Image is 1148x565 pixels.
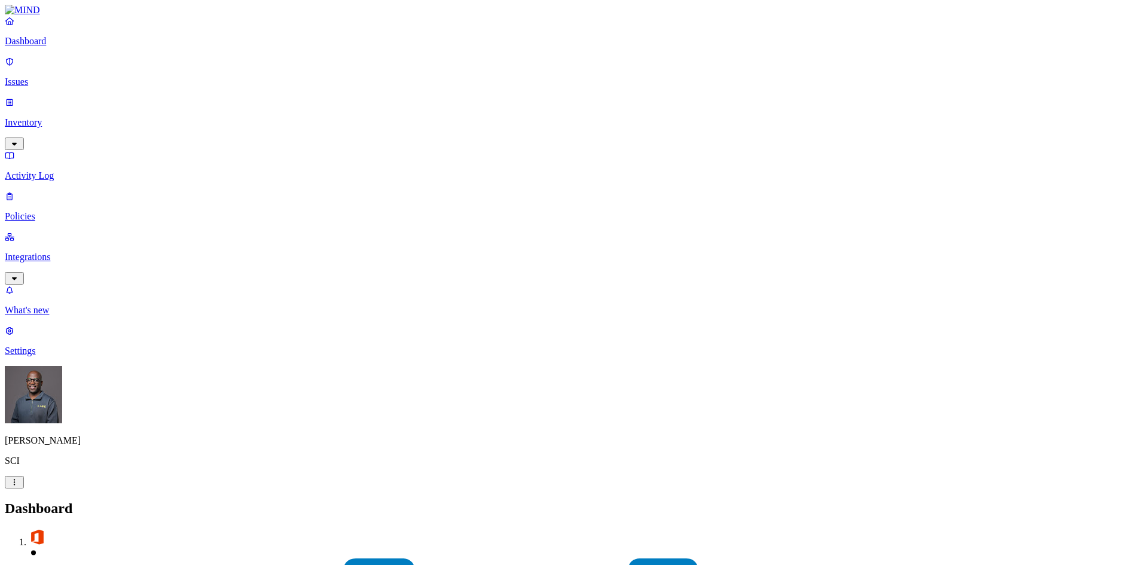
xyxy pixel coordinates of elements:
img: svg%3e [29,529,45,545]
p: [PERSON_NAME] [5,435,1143,446]
p: Activity Log [5,170,1143,181]
p: SCI [5,456,1143,466]
img: MIND [5,5,40,16]
a: Activity Log [5,150,1143,181]
p: Integrations [5,252,1143,262]
a: Integrations [5,231,1143,283]
p: Inventory [5,117,1143,128]
a: Dashboard [5,16,1143,47]
h2: Dashboard [5,500,1143,517]
a: Settings [5,325,1143,356]
p: What's new [5,305,1143,316]
a: Policies [5,191,1143,222]
img: Gregory Thomas [5,366,62,423]
p: Dashboard [5,36,1143,47]
a: MIND [5,5,1143,16]
p: Policies [5,211,1143,222]
a: Issues [5,56,1143,87]
a: What's new [5,285,1143,316]
p: Issues [5,77,1143,87]
p: Settings [5,346,1143,356]
a: Inventory [5,97,1143,148]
